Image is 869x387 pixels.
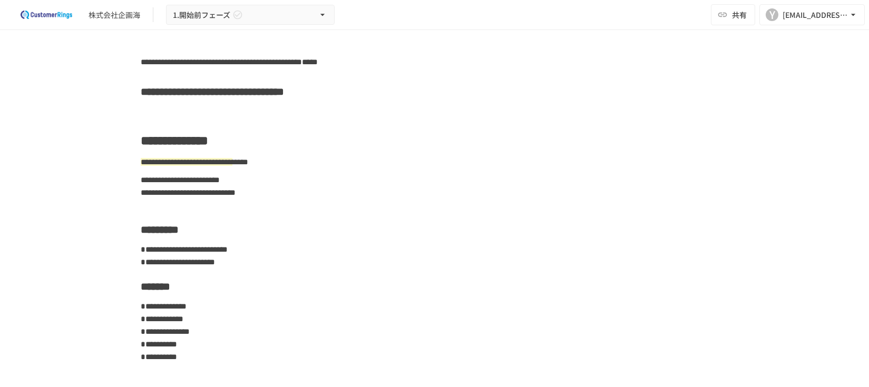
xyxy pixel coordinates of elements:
div: [EMAIL_ADDRESS][PERSON_NAME][DOMAIN_NAME] [783,8,848,22]
button: 1.開始前フェーズ [166,5,335,25]
button: 共有 [711,4,755,25]
button: Y[EMAIL_ADDRESS][PERSON_NAME][DOMAIN_NAME] [759,4,865,25]
img: 2eEvPB0nRDFhy0583kMjGN2Zv6C2P7ZKCFl8C3CzR0M [13,6,80,23]
span: 共有 [732,9,747,21]
div: Y [766,8,778,21]
div: 株式会社企画海 [89,9,140,21]
span: 1.開始前フェーズ [173,8,230,22]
